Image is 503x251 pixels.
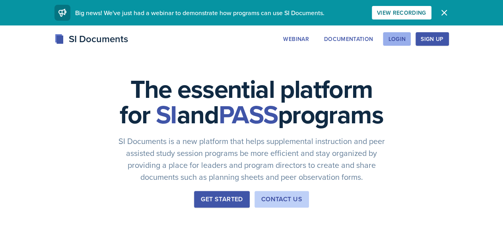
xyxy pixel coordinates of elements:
button: Documentation [319,32,379,46]
button: Sign Up [416,32,449,46]
div: SI Documents [54,32,128,46]
button: Login [383,32,411,46]
div: Webinar [283,36,309,42]
div: View Recording [377,10,426,16]
button: Get Started [194,191,249,208]
div: Sign Up [421,36,443,42]
button: Webinar [278,32,314,46]
button: Contact Us [254,191,309,208]
button: View Recording [372,6,431,19]
div: Contact Us [261,195,302,204]
span: Big news! We've just had a webinar to demonstrate how programs can use SI Documents. [75,8,324,17]
div: Documentation [324,36,373,42]
div: Get Started [201,195,243,204]
div: Login [388,36,406,42]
